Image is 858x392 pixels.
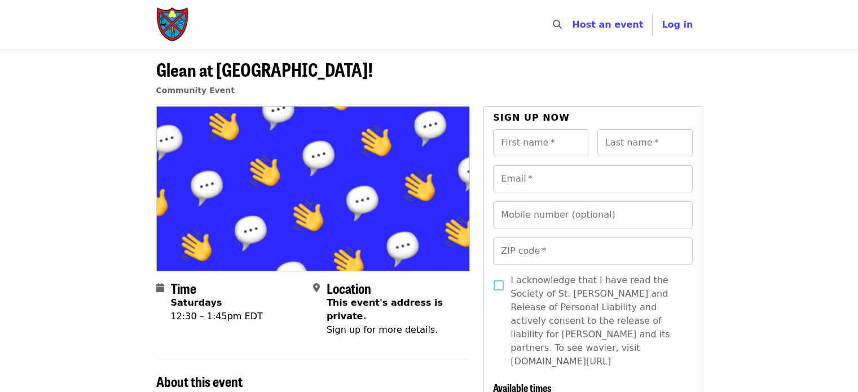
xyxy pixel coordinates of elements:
[171,297,222,308] strong: Saturdays
[157,107,470,270] img: Glean at Lynchburg Community Market! organized by Society of St. Andrew
[653,14,702,36] button: Log in
[327,278,371,298] span: Location
[493,112,570,123] span: Sign up now
[493,129,588,156] input: First name
[313,283,320,293] i: map-marker-alt icon
[156,56,373,82] span: Glean at [GEOGRAPHIC_DATA]!
[493,201,692,228] input: Mobile number (optional)
[171,278,196,298] span: Time
[493,237,692,265] input: ZIP code
[662,19,693,30] span: Log in
[597,129,693,156] input: Last name
[511,274,683,368] span: I acknowledge that I have read the Society of St. [PERSON_NAME] and Release of Personal Liability...
[156,86,235,95] a: Community Event
[156,7,190,43] img: Society of St. Andrew - Home
[327,324,438,335] span: Sign up for more details.
[156,371,243,391] span: About this event
[569,11,578,38] input: Search
[553,19,562,30] i: search icon
[156,283,164,293] i: calendar icon
[171,310,263,323] div: 12:30 – 1:45pm EDT
[572,19,643,30] a: Host an event
[493,165,692,192] input: Email
[327,297,443,321] span: This event's address is private.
